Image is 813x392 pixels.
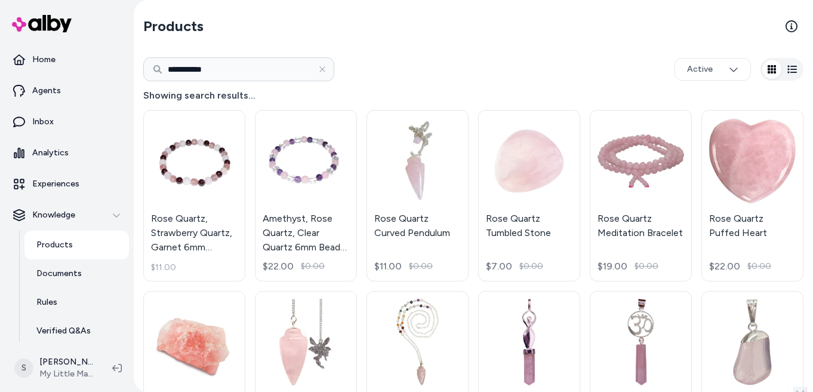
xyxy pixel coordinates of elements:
a: Rose Quartz Curved PendulumRose Quartz Curved Pendulum$11.00$0.00 [367,110,469,281]
p: Inbox [32,116,54,128]
p: Agents [32,85,61,97]
button: Knowledge [5,201,129,229]
a: Agents [5,76,129,105]
a: Rose Quartz Meditation BraceletRose Quartz Meditation Bracelet$19.00$0.00 [590,110,692,281]
a: Rose Quartz Puffed HeartRose Quartz Puffed Heart$22.00$0.00 [701,110,803,281]
a: Amethyst, Rose Quartz, Clear Quartz 6mm Bead Gemstone BraceletAmethyst, Rose Quartz, Clear Quartz... [255,110,357,281]
button: Active [675,58,751,81]
p: Products [36,239,73,251]
a: Rose Quartz Tumbled StoneRose Quartz Tumbled Stone$7.00$0.00 [478,110,580,281]
button: S[PERSON_NAME]My Little Magic Shop [7,349,103,387]
img: alby Logo [12,15,72,32]
p: Home [32,54,56,66]
p: Analytics [32,147,69,159]
p: Experiences [32,178,79,190]
a: Experiences [5,170,129,198]
span: My Little Magic Shop [39,368,93,380]
p: Documents [36,268,82,280]
p: [PERSON_NAME] [39,356,93,368]
a: Verified Q&As [24,317,129,345]
a: Rose Quartz, Strawberry Quartz, Garnet 6mm BraceletRose Quartz, Strawberry Quartz, Garnet 6mm Bra... [143,110,245,281]
span: S [14,359,33,378]
a: Documents [24,259,129,288]
a: Home [5,45,129,74]
p: Verified Q&As [36,325,91,337]
a: Products [24,231,129,259]
h2: Products [143,17,204,36]
a: Rules [24,288,129,317]
h4: Showing search results... [143,88,803,103]
a: Analytics [5,139,129,167]
p: Knowledge [32,209,75,221]
a: Inbox [5,108,129,136]
p: Rules [36,296,57,308]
